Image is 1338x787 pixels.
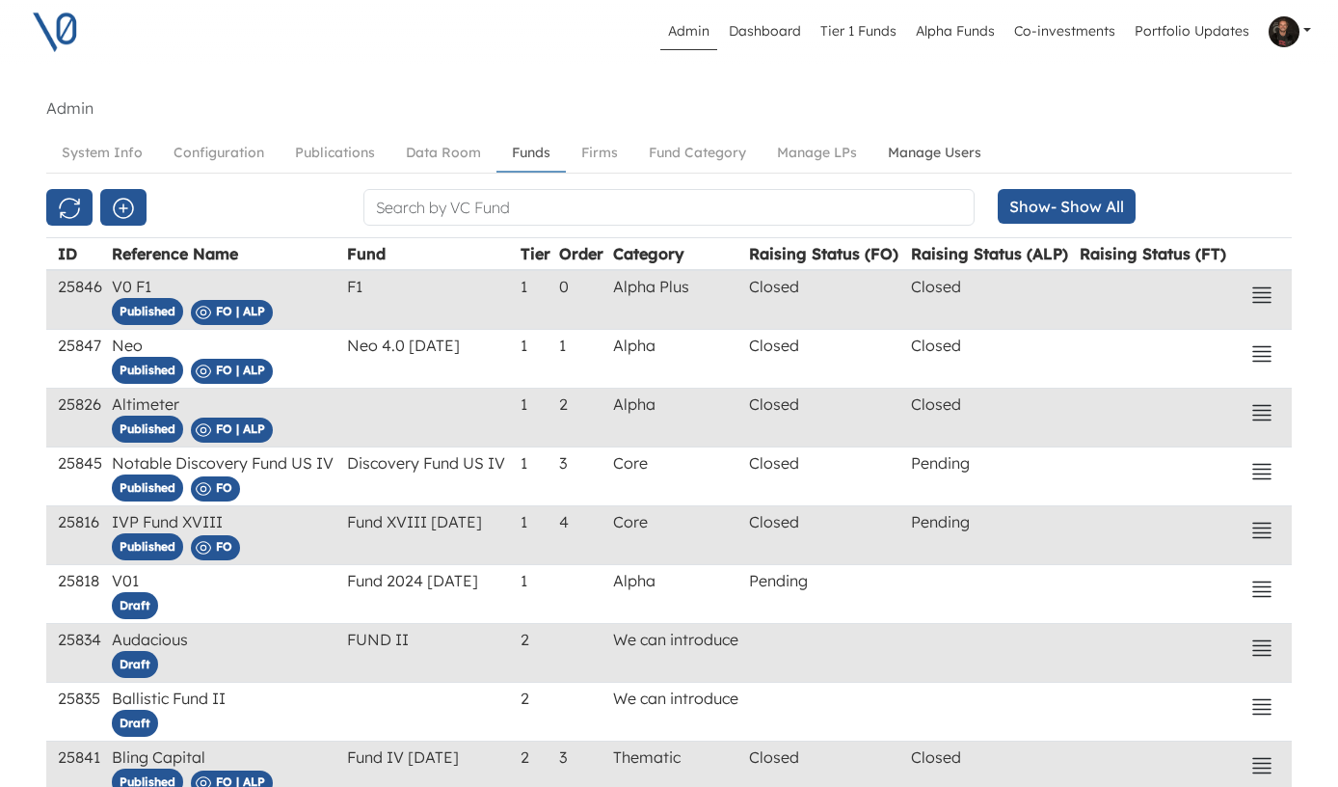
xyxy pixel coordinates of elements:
td: Alpha Plus [609,270,746,330]
td: 1 [517,270,555,330]
td: We can introduce [609,683,746,742]
span: Published [112,298,183,325]
nav: breadcrumb [46,96,1292,120]
a: Admin [660,14,717,50]
span: Published [112,357,183,384]
a: Manage Users [872,135,997,171]
a: Data Room [390,135,496,171]
td: 25835 [54,683,107,742]
td: Closed [745,506,906,565]
td: 2 [555,389,608,448]
td: Notable Discovery Fund US IV [108,448,343,506]
td: Ballistic Fund II [108,683,343,742]
span: Published [112,533,183,560]
td: 1 [555,330,608,389]
input: Search by VC Fund [363,189,975,226]
th: Category [609,238,746,271]
td: FUND II [343,624,518,683]
td: Alpha [609,389,746,448]
a: Funds [496,135,566,173]
td: 0 [555,270,608,330]
a: Configuration [158,135,280,171]
a: Manage LPs [762,135,872,171]
td: Closed [745,389,906,448]
td: 1 [517,330,555,389]
td: Core [609,448,746,506]
td: 3 [555,448,608,506]
td: Altimeter [108,389,343,448]
span: Published [112,475,183,502]
td: 1 [517,506,555,565]
a: Tier 1 Funds [813,14,904,50]
a: Portfolio Updates [1127,14,1257,50]
td: Fund 2024 [DATE] [343,565,518,624]
td: V01 [108,565,343,624]
td: Pending [745,565,906,624]
td: 25846 [54,270,107,330]
td: Closed [745,330,906,389]
th: Order [555,238,608,271]
td: Alpha [609,330,746,389]
td: Alpha [609,565,746,624]
a: Firms [566,135,633,171]
td: Core [609,506,746,565]
td: 25847 [54,330,107,389]
li: Admin [46,96,94,120]
td: Neo 4.0 [DATE] [343,330,518,389]
td: Fund XVIII [DATE] [343,506,518,565]
td: 1 [517,448,555,506]
td: V0 F1 [108,270,343,330]
th: Tier [517,238,555,271]
td: 2 [517,624,555,683]
img: V0 logo [31,8,79,56]
a: Dashboard [721,14,809,50]
td: F1 [343,270,518,330]
td: 25834 [54,624,107,683]
td: Discovery Fund US IV [343,448,518,506]
td: Closed [907,330,1076,389]
span: Draft [112,592,158,619]
td: Pending [907,448,1076,506]
span: FO [216,480,232,495]
td: 4 [555,506,608,565]
td: Closed [907,389,1076,448]
img: Profile [1269,16,1299,47]
td: 25845 [54,448,107,506]
span: Draft [112,710,158,737]
th: Raising Status (FT) [1076,238,1234,271]
td: 25826 [54,389,107,448]
span: Published [112,416,183,443]
td: Pending [907,506,1076,565]
span: FO | ALP [216,304,265,318]
td: 25818 [54,565,107,624]
span: Draft [112,651,158,678]
td: Audacious [108,624,343,683]
td: Closed [745,270,906,330]
button: Show- Show All [998,189,1136,224]
td: We can introduce [609,624,746,683]
span: FO | ALP [216,421,265,436]
th: Reference Name [108,238,343,271]
a: Publications [280,135,390,171]
td: Closed [907,270,1076,330]
a: Alpha Funds [908,14,1003,50]
th: ID [54,238,107,271]
td: 1 [517,565,555,624]
a: System Info [46,135,158,171]
th: Raising Status (ALP) [907,238,1076,271]
td: IVP Fund XVIII [108,506,343,565]
td: 2 [517,683,555,742]
a: Co-investments [1006,14,1123,50]
td: Neo [108,330,343,389]
span: FO | ALP [216,363,265,377]
th: Fund [343,238,518,271]
th: Raising Status (FO) [745,238,906,271]
td: 25816 [54,506,107,565]
td: Closed [745,448,906,506]
a: Fund Category [633,135,762,171]
td: 1 [517,389,555,448]
span: FO [216,539,232,554]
